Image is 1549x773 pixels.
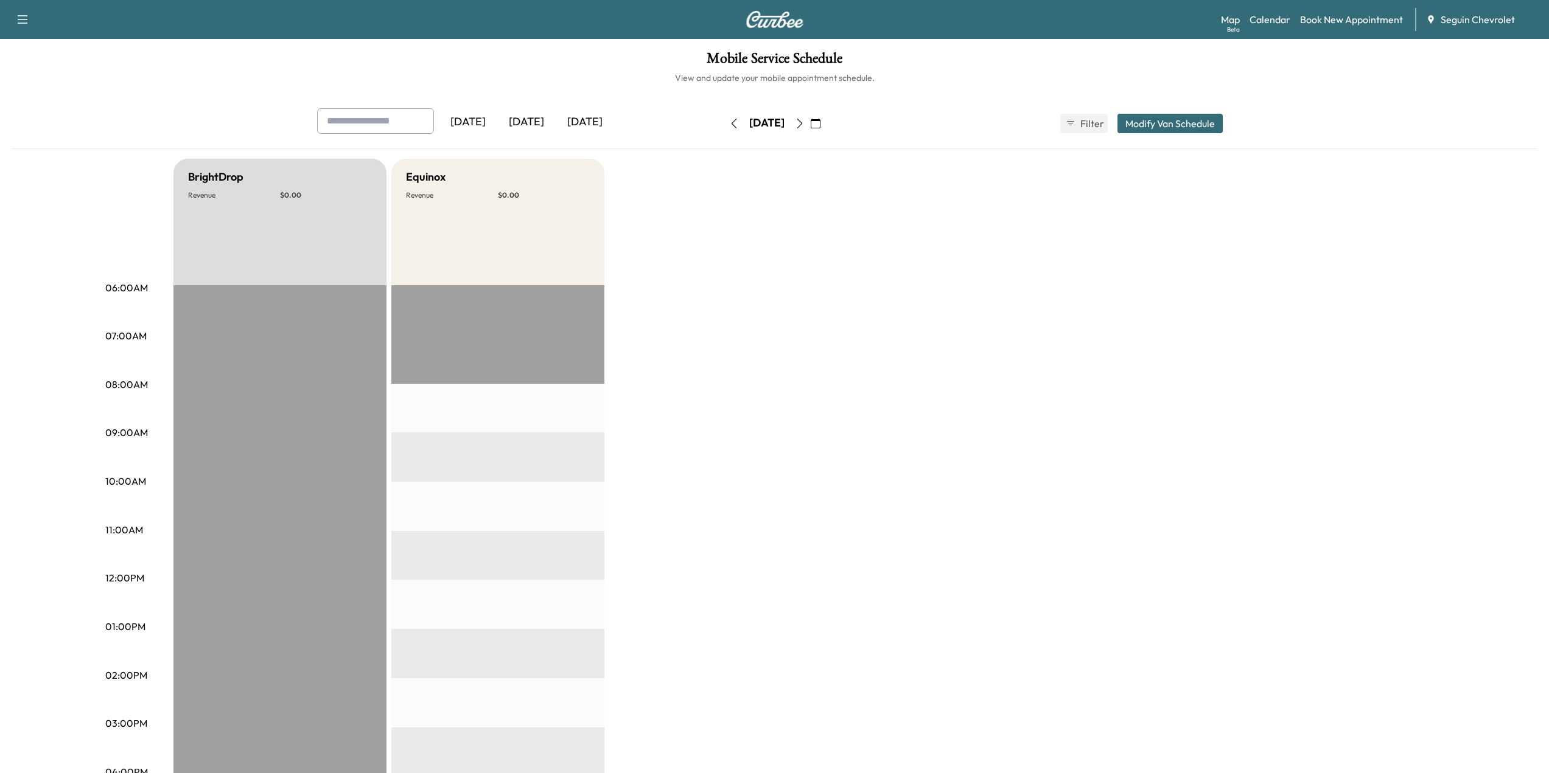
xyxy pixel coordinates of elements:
p: 06:00AM [105,280,148,295]
p: 11:00AM [105,522,143,537]
p: 07:00AM [105,328,147,343]
span: Seguin Chevrolet [1441,12,1515,27]
h1: Mobile Service Schedule [12,51,1537,72]
button: Modify Van Schedule [1117,114,1223,133]
h5: BrightDrop [188,168,243,185]
p: 03:00PM [105,716,147,730]
p: Revenue [188,190,280,200]
p: $ 0.00 [498,190,590,200]
p: $ 0.00 [280,190,372,200]
h6: View and update your mobile appointment schedule. [12,72,1537,84]
p: Revenue [406,190,498,200]
div: Beta [1227,25,1240,34]
p: 12:00PM [105,570,144,585]
p: 10:00AM [105,474,146,488]
div: [DATE] [749,116,785,131]
p: 09:00AM [105,425,148,440]
button: Filter [1060,114,1108,133]
h5: Equinox [406,168,446,185]
div: [DATE] [439,108,497,136]
p: 02:00PM [105,668,147,682]
a: Book New Appointment [1300,12,1403,27]
div: [DATE] [497,108,556,136]
div: [DATE] [556,108,614,136]
p: 08:00AM [105,377,148,392]
img: Curbee Logo [746,11,804,28]
span: Filter [1080,116,1102,131]
a: Calendar [1250,12,1290,27]
p: 01:00PM [105,619,145,634]
a: MapBeta [1221,12,1240,27]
